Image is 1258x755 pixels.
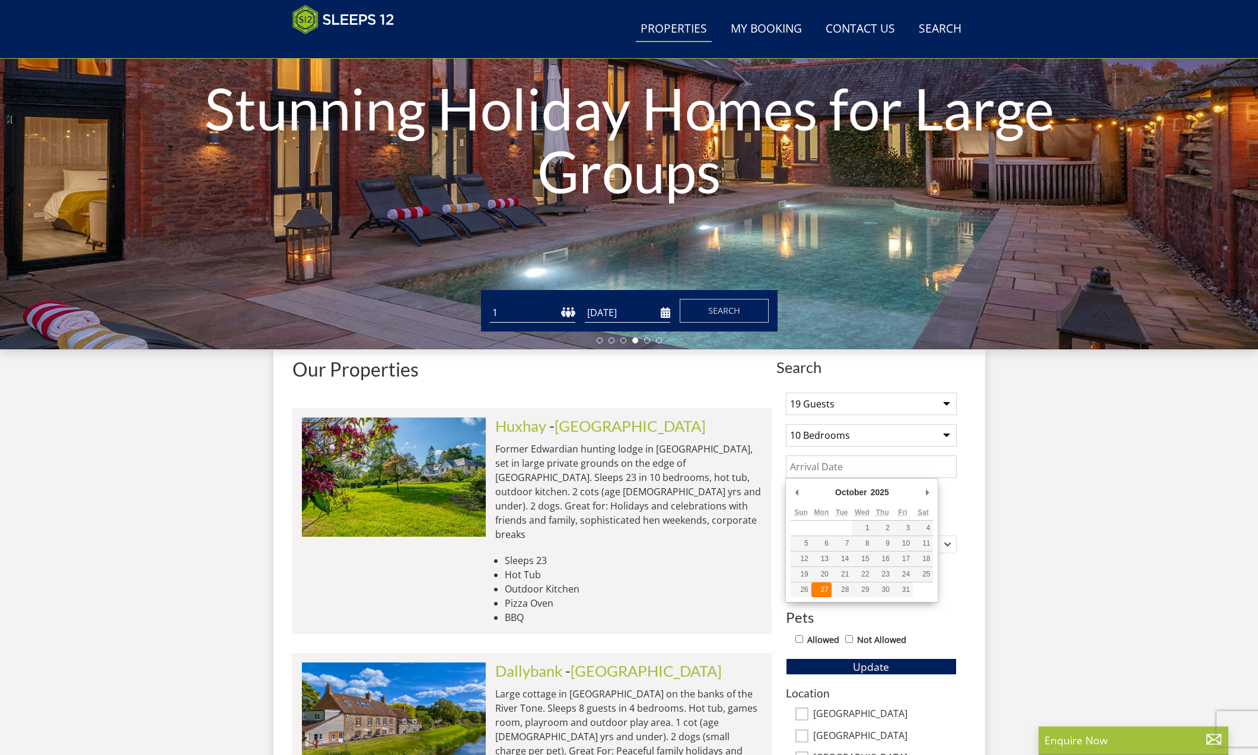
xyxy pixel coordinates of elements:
[913,521,933,536] button: 4
[832,536,852,551] button: 7
[893,552,913,566] button: 17
[791,567,811,582] button: 19
[898,508,907,517] abbr: Friday
[918,508,929,517] abbr: Saturday
[505,596,762,610] li: Pizza Oven
[708,305,740,316] span: Search
[495,417,546,435] a: Huxhay
[813,730,957,743] label: [GEOGRAPHIC_DATA]
[913,552,933,566] button: 18
[832,552,852,566] button: 14
[505,610,762,625] li: BBQ
[914,16,966,43] a: Search
[852,536,872,551] button: 8
[869,483,891,501] div: 2025
[791,552,811,566] button: 12
[585,303,670,323] input: Arrival Date
[794,508,808,517] abbr: Sunday
[852,521,872,536] button: 1
[189,53,1069,226] h1: Stunning Holiday Homes for Large Groups
[505,553,762,568] li: Sleeps 23
[292,5,394,34] img: Sleeps 12
[292,359,772,380] h1: Our Properties
[565,662,722,680] span: -
[286,42,411,52] iframe: Customer reviews powered by Trustpilot
[786,455,957,478] input: Arrival Date
[921,483,933,501] button: Next Month
[857,633,906,646] label: Not Allowed
[872,552,893,566] button: 16
[913,567,933,582] button: 25
[791,536,811,551] button: 5
[786,687,957,699] h3: Location
[893,582,913,597] button: 31
[872,521,893,536] button: 2
[852,567,872,582] button: 22
[811,552,832,566] button: 13
[893,567,913,582] button: 24
[876,508,889,517] abbr: Thursday
[549,417,706,435] span: -
[555,417,706,435] a: [GEOGRAPHIC_DATA]
[776,359,966,375] span: Search
[811,536,832,551] button: 6
[836,508,848,517] abbr: Tuesday
[832,582,852,597] button: 28
[833,483,869,501] div: October
[813,708,957,721] label: [GEOGRAPHIC_DATA]
[855,508,870,517] abbr: Wednesday
[636,16,712,43] a: Properties
[811,582,832,597] button: 27
[893,521,913,536] button: 3
[852,582,872,597] button: 29
[791,483,802,501] button: Previous Month
[786,658,957,675] button: Update
[814,508,829,517] abbr: Monday
[302,418,486,536] img: duxhams-somerset-holiday-accomodation-sleeps-12.original.jpg
[821,16,900,43] a: Contact Us
[1044,732,1222,748] p: Enquire Now
[832,567,852,582] button: 21
[726,16,807,43] a: My Booking
[852,552,872,566] button: 15
[872,536,893,551] button: 9
[505,568,762,582] li: Hot Tub
[680,299,769,323] button: Search
[811,567,832,582] button: 20
[505,582,762,596] li: Outdoor Kitchen
[495,662,562,680] a: Dallybank
[786,610,957,625] h3: Pets
[872,567,893,582] button: 23
[791,582,811,597] button: 26
[571,662,722,680] a: [GEOGRAPHIC_DATA]
[913,536,933,551] button: 11
[893,536,913,551] button: 10
[495,442,762,541] p: Former Edwardian hunting lodge in [GEOGRAPHIC_DATA], set in large private grounds on the edge of ...
[807,633,839,646] label: Allowed
[872,582,893,597] button: 30
[853,660,889,674] span: Update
